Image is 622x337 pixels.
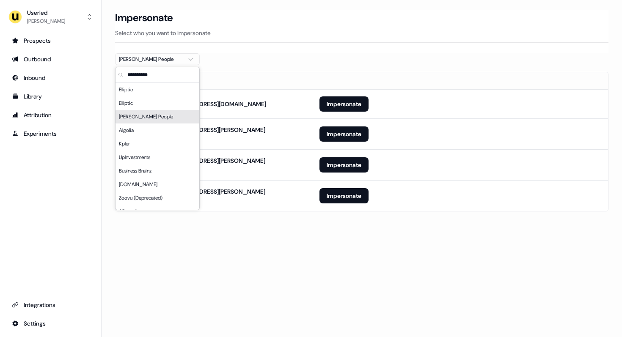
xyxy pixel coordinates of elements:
[116,191,199,205] div: Zoovu (Deprecated)
[116,123,199,137] div: Algolia
[12,74,89,82] div: Inbound
[7,52,94,66] a: Go to outbound experience
[115,29,608,37] p: Select who you want to impersonate
[122,187,306,204] div: [PERSON_NAME][EMAIL_ADDRESS][PERSON_NAME][DOMAIN_NAME]
[116,164,199,178] div: Business Brainz
[27,8,65,17] div: Userled
[7,34,94,47] a: Go to prospects
[12,55,89,63] div: Outbound
[7,71,94,85] a: Go to Inbound
[12,129,89,138] div: Experiments
[12,36,89,45] div: Prospects
[115,11,173,24] h3: Impersonate
[12,92,89,101] div: Library
[116,110,199,123] div: [PERSON_NAME] People
[116,178,199,191] div: [DOMAIN_NAME]
[12,111,89,119] div: Attribution
[116,83,199,96] div: Elliptic
[7,298,94,312] a: Go to integrations
[7,127,94,140] a: Go to experiments
[319,126,369,142] button: Impersonate
[319,157,369,173] button: Impersonate
[7,317,94,330] a: Go to integrations
[116,137,199,151] div: Kpler
[7,7,94,27] button: Userled[PERSON_NAME]
[12,319,89,328] div: Settings
[122,126,306,142] div: [PERSON_NAME][EMAIL_ADDRESS][PERSON_NAME][DOMAIN_NAME]
[27,17,65,25] div: [PERSON_NAME]
[7,108,94,122] a: Go to attribution
[116,72,313,89] th: Email
[116,83,199,210] div: Suggestions
[116,205,199,218] div: ADvendio
[115,53,200,65] button: [PERSON_NAME] People
[319,188,369,203] button: Impersonate
[12,301,89,309] div: Integrations
[122,156,306,173] div: [PERSON_NAME][EMAIL_ADDRESS][PERSON_NAME][DOMAIN_NAME]
[7,90,94,103] a: Go to templates
[319,96,369,112] button: Impersonate
[119,55,182,63] div: [PERSON_NAME] People
[116,96,199,110] div: Elliptic
[116,151,199,164] div: UpInvestments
